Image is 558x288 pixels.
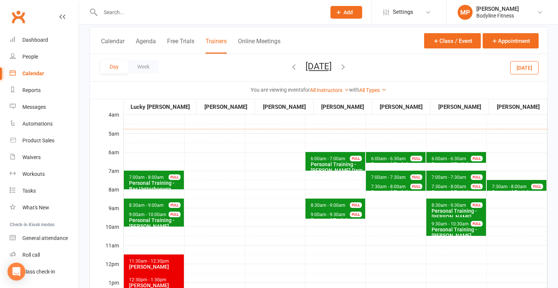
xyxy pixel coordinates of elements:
[90,148,123,167] div: 6am
[10,48,79,65] a: People
[371,161,424,173] div: Personal Training - [PERSON_NAME]
[169,212,181,217] div: FULL
[310,156,346,161] span: 6:00am - 7:00am
[483,33,539,48] button: Appointment
[471,156,483,161] div: FULL
[10,115,79,132] a: Automations
[22,252,40,258] div: Roll call
[22,188,36,194] div: Tasks
[129,180,182,198] div: Personal Training - Bas Uytterhoeven Spark
[22,235,68,241] div: General attendance
[510,61,539,74] button: [DATE]
[129,175,164,180] span: 7:00am - 8:00am
[373,102,430,111] div: [PERSON_NAME]
[371,156,406,161] span: 6:00am - 6:30am
[22,54,38,60] div: People
[98,7,321,18] input: Search...
[167,38,194,54] button: Free Trials
[476,6,519,12] div: [PERSON_NAME]
[22,104,46,110] div: Messages
[410,184,422,189] div: FULL
[489,102,547,111] div: [PERSON_NAME]
[169,202,181,208] div: FULL
[10,99,79,115] a: Messages
[22,87,41,93] div: Reports
[471,174,483,180] div: FULL
[169,174,181,180] div: FULL
[10,32,79,48] a: Dashboard
[10,166,79,183] a: Workouts
[22,205,49,211] div: What's New
[10,230,79,247] a: General attendance kiosk mode
[431,203,467,208] span: 8:30am - 9:30am
[344,9,353,15] span: Add
[314,102,372,111] div: [PERSON_NAME]
[22,269,55,275] div: Class check-in
[458,5,473,20] div: MP
[310,217,364,229] div: Personal Training - [PERSON_NAME]
[471,221,483,227] div: FULL
[310,87,349,93] a: All Instructors
[10,65,79,82] a: Calendar
[310,203,346,208] span: 8:30am - 9:00am
[10,132,79,149] a: Product Sales
[90,204,123,223] div: 9am
[10,263,79,280] a: Class kiosk mode
[90,186,123,204] div: 8am
[10,82,79,99] a: Reports
[431,208,485,220] div: Personal Training - [PERSON_NAME]
[10,199,79,216] a: What's New
[330,6,362,19] button: Add
[22,154,41,160] div: Waivers
[22,121,53,127] div: Automations
[90,167,123,186] div: 7am
[90,241,123,260] div: 11am
[101,38,125,54] button: Calendar
[238,38,280,54] button: Online Meetings
[349,87,359,93] strong: with
[359,87,386,93] a: All Types
[431,189,485,201] div: Personal Training - [PERSON_NAME]
[197,102,254,111] div: [PERSON_NAME]
[129,217,182,229] div: Personal Training - [PERSON_NAME]
[531,184,543,189] div: FULL
[310,161,364,173] div: Personal Training - [PERSON_NAME] Dam
[22,171,45,177] div: Workouts
[410,156,422,161] div: FULL
[251,87,303,93] strong: You are viewing events
[471,184,483,189] div: FULL
[371,175,406,180] span: 7:00am - 7:30am
[350,202,362,208] div: FULL
[431,221,469,227] span: 9:30am - 10:30am
[22,137,54,143] div: Product Sales
[10,183,79,199] a: Tasks
[431,156,467,161] span: 6:00am - 6:30am
[393,4,413,20] span: Settings
[7,263,25,281] div: Open Intercom Messenger
[371,189,424,201] div: Personal Training - [PERSON_NAME]
[10,149,79,166] a: Waivers
[476,12,519,19] div: Bodyline Fitness
[256,102,313,111] div: [PERSON_NAME]
[129,277,167,282] span: 12:30pm - 1:30pm
[10,247,79,263] a: Roll call
[100,60,128,73] button: Day
[90,111,123,129] div: 4am
[129,212,167,217] span: 9:00am - 10:00am
[90,223,123,241] div: 10am
[492,189,545,201] div: Personal Training - [PERSON_NAME]
[206,38,227,54] button: Trainers
[371,184,406,189] span: 7:30am - 8:00am
[431,227,485,238] div: Personal Training - [PERSON_NAME]
[424,33,481,48] button: Class / Event
[90,260,123,279] div: 12pm
[303,87,310,93] strong: for
[124,102,196,111] div: Lucky [PERSON_NAME]
[410,174,422,180] div: FULL
[22,70,44,76] div: Calendar
[350,156,362,161] div: FULL
[350,212,362,217] div: FULL
[129,264,182,270] div: [PERSON_NAME]
[90,130,123,148] div: 5am
[310,212,346,217] span: 9:00am - 9:30am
